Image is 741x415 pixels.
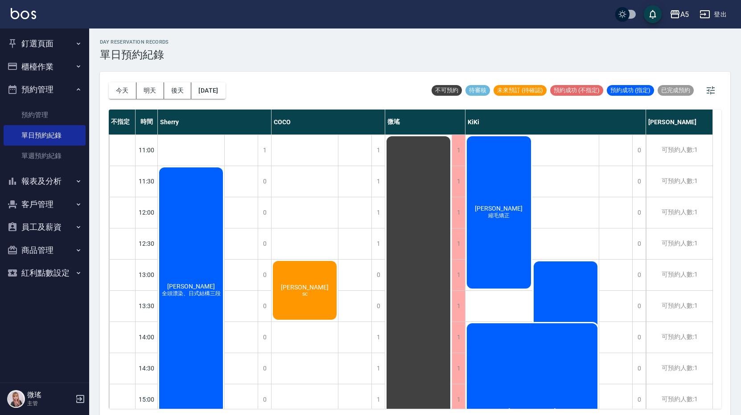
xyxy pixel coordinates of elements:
[4,216,86,239] button: 員工及薪資
[465,110,646,134] div: KiKi
[160,290,222,297] span: 全頭漂染、日式結構三段
[465,86,490,94] span: 待審核
[632,228,646,259] div: 0
[100,49,169,61] h3: 單日預約紀錄
[279,284,330,291] span: [PERSON_NAME]
[4,78,86,101] button: 預約管理
[385,110,465,134] div: 微瑤
[100,39,169,45] h2: day Reservation records
[158,110,272,134] div: Sherry
[607,86,654,94] span: 預約成功 (指定)
[258,197,271,228] div: 0
[136,228,158,259] div: 12:30
[494,86,547,94] span: 未來預訂 (待確認)
[646,135,712,166] div: 可預約人數:1
[258,384,271,415] div: 0
[452,353,465,384] div: 1
[646,291,712,321] div: 可預約人數:1
[452,166,465,197] div: 1
[506,407,558,415] span: [PERSON_NAME]
[7,390,25,408] img: Person
[27,391,73,399] h5: 微瑤
[550,86,603,94] span: 預約成功 (不指定)
[272,110,385,134] div: COCO
[646,110,713,134] div: [PERSON_NAME]
[486,212,511,220] span: 縮毛矯正
[4,170,86,193] button: 報表及分析
[136,290,158,321] div: 13:30
[164,82,192,99] button: 後天
[646,228,712,259] div: 可預約人數:1
[136,166,158,197] div: 11:30
[646,322,712,353] div: 可預約人數:1
[4,55,86,78] button: 櫃檯作業
[371,228,385,259] div: 1
[452,322,465,353] div: 1
[371,291,385,321] div: 0
[658,86,694,94] span: 已完成預約
[632,384,646,415] div: 0
[644,5,662,23] button: save
[136,110,158,134] div: 時間
[646,260,712,290] div: 可預約人數:1
[632,322,646,353] div: 0
[632,197,646,228] div: 0
[136,259,158,290] div: 13:00
[646,353,712,384] div: 可預約人數:1
[632,353,646,384] div: 0
[371,197,385,228] div: 1
[432,86,462,94] span: 不可預約
[371,166,385,197] div: 1
[191,82,225,99] button: [DATE]
[27,399,73,407] p: 主管
[136,134,158,166] div: 11:00
[666,5,692,24] button: A5
[371,384,385,415] div: 1
[646,166,712,197] div: 可預約人數:1
[632,135,646,166] div: 0
[109,110,136,134] div: 不指定
[371,260,385,290] div: 0
[371,135,385,166] div: 1
[11,8,36,19] img: Logo
[4,146,86,166] a: 單週預約紀錄
[258,353,271,384] div: 0
[632,291,646,321] div: 0
[371,322,385,353] div: 1
[452,291,465,321] div: 1
[452,135,465,166] div: 1
[473,205,524,212] span: [PERSON_NAME]
[4,32,86,55] button: 釘選頁面
[136,197,158,228] div: 12:00
[452,228,465,259] div: 1
[136,353,158,384] div: 14:30
[258,260,271,290] div: 0
[696,6,730,23] button: 登出
[4,105,86,125] a: 預約管理
[258,228,271,259] div: 0
[258,291,271,321] div: 0
[136,384,158,415] div: 15:00
[258,166,271,197] div: 0
[4,193,86,216] button: 客戶管理
[452,384,465,415] div: 1
[452,197,465,228] div: 1
[646,197,712,228] div: 可預約人數:1
[4,261,86,285] button: 紅利點數設定
[301,291,309,297] span: sc
[4,125,86,146] a: 單日預約紀錄
[646,384,712,415] div: 可預約人數:1
[258,135,271,166] div: 1
[109,82,136,99] button: 今天
[452,260,465,290] div: 1
[136,321,158,353] div: 14:00
[371,353,385,384] div: 1
[136,82,164,99] button: 明天
[4,239,86,262] button: 商品管理
[632,260,646,290] div: 0
[165,283,217,290] span: [PERSON_NAME]
[258,322,271,353] div: 0
[632,166,646,197] div: 0
[680,9,689,20] div: A5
